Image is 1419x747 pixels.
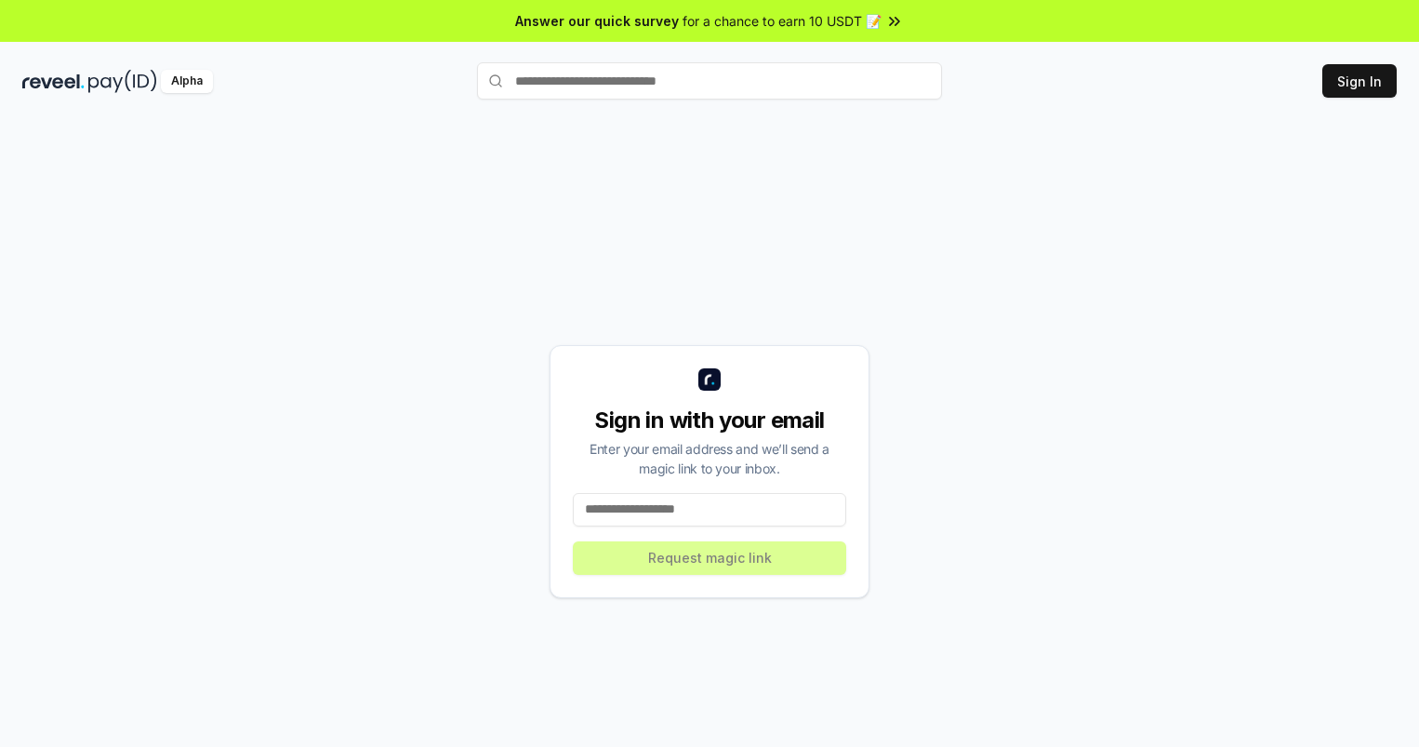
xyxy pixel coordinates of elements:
span: for a chance to earn 10 USDT 📝 [683,11,882,31]
button: Sign In [1322,64,1397,98]
div: Alpha [161,70,213,93]
div: Enter your email address and we’ll send a magic link to your inbox. [573,439,846,478]
img: pay_id [88,70,157,93]
div: Sign in with your email [573,406,846,435]
img: logo_small [698,368,721,391]
img: reveel_dark [22,70,85,93]
span: Answer our quick survey [515,11,679,31]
